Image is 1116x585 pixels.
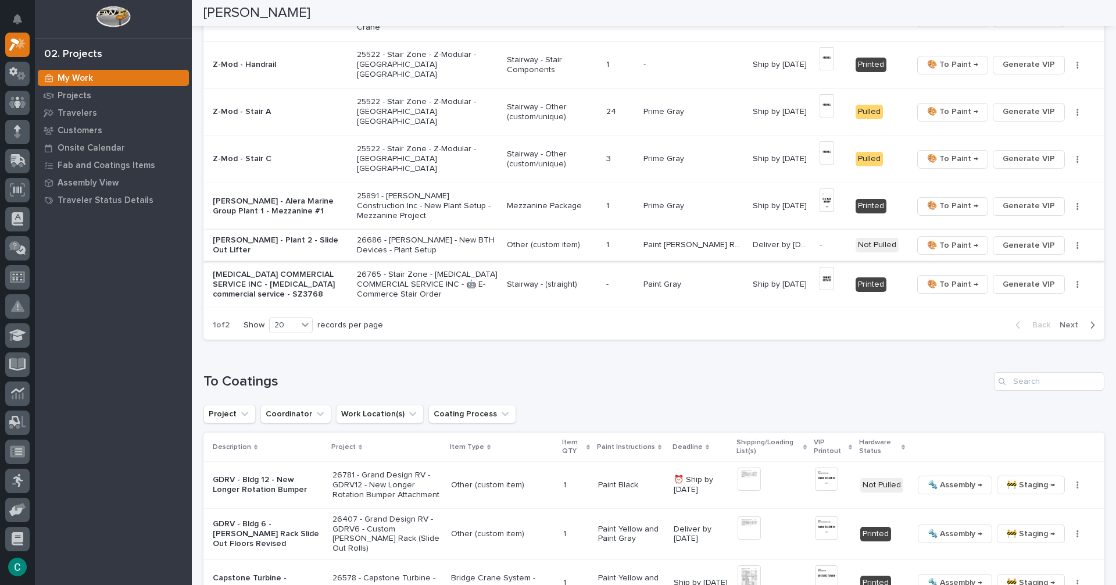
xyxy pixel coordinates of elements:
[203,405,256,423] button: Project
[213,270,348,299] p: [MEDICAL_DATA] COMMERCIAL SERVICE INC - [MEDICAL_DATA] commercial service - SZ3768
[606,152,613,164] p: 3
[856,238,899,252] div: Not Pulled
[244,320,264,330] p: Show
[203,261,1104,308] tr: [MEDICAL_DATA] COMMERCIAL SERVICE INC - [MEDICAL_DATA] commercial service - SZ376826765 - Stair Z...
[203,41,1104,88] tr: Z-Mod - Handrail25522 - Stair Zone - Z-Modular - [GEOGRAPHIC_DATA] [GEOGRAPHIC_DATA]Stairway - St...
[35,87,192,104] a: Projects
[1007,478,1055,492] span: 🚧 Staging →
[336,405,424,423] button: Work Location(s)
[753,58,809,70] p: Ship by [DATE]
[927,238,978,252] span: 🎨 To Paint →
[643,105,686,117] p: Prime Gray
[993,56,1065,74] button: Generate VIP
[332,470,442,500] p: 26781 - Grand Design RV - GDRV12 - New Longer Rotation Bumper Attachment
[814,436,845,458] p: VIP Printout
[35,69,192,87] a: My Work
[507,280,597,290] p: Stairway - (straight)
[450,441,484,454] p: Item Type
[213,107,348,117] p: Z-Mod - Stair A
[203,88,1104,135] tr: Z-Mod - Stair A25522 - Stair Zone - Z-Modular - [GEOGRAPHIC_DATA] [GEOGRAPHIC_DATA]Stairway - Oth...
[203,509,1104,559] tr: GDRV - Bldg 6 - [PERSON_NAME] Rack Slide Out Floors Revised26407 - Grand Design RV - GDRV6 - Cust...
[917,275,988,294] button: 🎨 To Paint →
[993,103,1065,122] button: Generate VIP
[35,104,192,122] a: Travelers
[507,149,597,169] p: Stairway - Other (custom/unique)
[357,191,498,220] p: 25891 - [PERSON_NAME] Construction Inc - New Plant Setup - Mezzanine Project
[856,277,886,292] div: Printed
[213,154,348,164] p: Z-Mod - Stair C
[753,105,809,117] p: Ship by [DATE]
[58,195,153,206] p: Traveler Status Details
[331,441,356,454] p: Project
[213,441,251,454] p: Description
[917,103,988,122] button: 🎨 To Paint →
[507,240,597,250] p: Other (custom item)
[674,475,728,495] p: ⏰ Ship by [DATE]
[598,480,664,490] p: Paint Black
[203,462,1104,509] tr: GDRV - Bldg 12 - New Longer Rotation Bumper26781 - Grand Design RV - GDRV12 - New Longer Rotation...
[35,139,192,156] a: Onsite Calendar
[856,199,886,213] div: Printed
[918,476,992,494] button: 🔩 Assembly →
[917,236,988,255] button: 🎨 To Paint →
[35,156,192,174] a: Fab and Coatings Items
[357,270,498,299] p: 26765 - Stair Zone - [MEDICAL_DATA] COMMERCIAL SERVICE INC - 🤖 E-Commerce Stair Order
[428,405,516,423] button: Coating Process
[317,320,383,330] p: records per page
[856,58,886,72] div: Printed
[598,525,664,544] p: Paint Yellow and Paint Gray
[643,152,686,164] p: Prime Gray
[993,197,1065,216] button: Generate VIP
[820,240,846,250] p: -
[1003,152,1055,166] span: Generate VIP
[1003,105,1055,119] span: Generate VIP
[606,238,611,250] p: 1
[58,73,93,84] p: My Work
[1055,320,1104,330] button: Next
[563,478,568,490] p: 1
[643,277,684,290] p: Paint Gray
[993,275,1065,294] button: Generate VIP
[1007,527,1055,541] span: 🚧 Staging →
[44,48,102,61] div: 02. Projects
[927,199,978,213] span: 🎨 To Paint →
[753,238,813,250] p: Deliver by [DATE]
[58,143,125,154] p: Onsite Calendar
[213,236,348,255] p: [PERSON_NAME] - Plant 2 - Slide Out Lifter
[928,478,982,492] span: 🔩 Assembly →
[507,102,597,122] p: Stairway - Other (custom/unique)
[1003,199,1055,213] span: Generate VIP
[357,97,498,126] p: 25522 - Stair Zone - Z-Modular - [GEOGRAPHIC_DATA] [GEOGRAPHIC_DATA]
[58,108,97,119] p: Travelers
[643,199,686,211] p: Prime Gray
[997,525,1065,543] button: 🚧 Staging →
[927,277,978,291] span: 🎨 To Paint →
[332,515,442,554] p: 26407 - Grand Design RV - GDRV6 - Custom [PERSON_NAME] Rack (Slide Out Rolls)
[674,525,728,544] p: Deliver by [DATE]
[917,150,988,169] button: 🎨 To Paint →
[203,183,1104,230] tr: [PERSON_NAME] - Alera Marine Group Plant 1 - Mezzanine #125891 - [PERSON_NAME] Construction Inc -...
[507,201,597,211] p: Mezzanine Package
[927,58,978,72] span: 🎨 To Paint →
[357,50,498,79] p: 25522 - Stair Zone - Z-Modular - [GEOGRAPHIC_DATA] [GEOGRAPHIC_DATA]
[58,91,91,101] p: Projects
[606,105,618,117] p: 24
[860,527,891,541] div: Printed
[1006,320,1055,330] button: Back
[203,5,310,22] h2: [PERSON_NAME]
[58,160,155,171] p: Fab and Coatings Items
[213,60,348,70] p: Z-Mod - Handrail
[35,174,192,191] a: Assembly View
[859,436,899,458] p: Hardware Status
[997,476,1065,494] button: 🚧 Staging →
[357,236,498,255] p: 26686 - [PERSON_NAME] - New BTH Devices - Plant Setup
[673,441,703,454] p: Deadline
[507,55,597,75] p: Stairway - Stair Components
[1060,320,1085,330] span: Next
[753,152,809,164] p: Ship by [DATE]
[927,152,978,166] span: 🎨 To Paint →
[606,277,611,290] p: -
[994,372,1104,391] input: Search
[58,126,102,136] p: Customers
[860,478,903,493] div: Not Pulled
